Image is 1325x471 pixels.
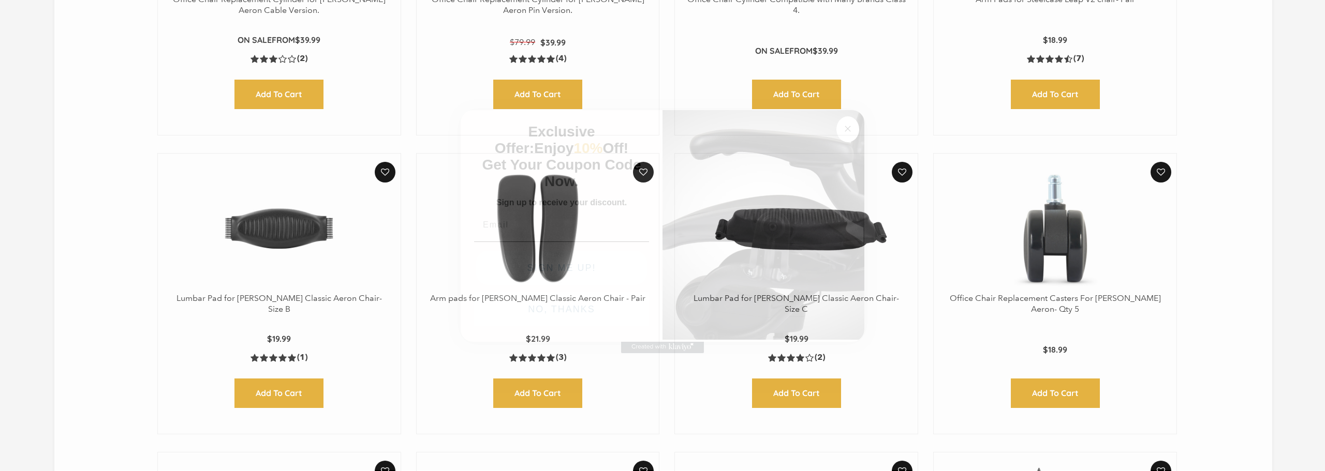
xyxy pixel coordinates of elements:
button: NO, THANKS [474,292,649,326]
span: Exclusive Offer: [495,124,595,156]
input: Email [474,215,649,235]
button: Close dialog [836,116,859,142]
span: Sign up to receive your discount. [496,198,627,207]
a: Created with Klaviyo - opens in a new tab [621,341,704,353]
span: 10% [573,140,602,156]
span: Enjoy Off! [534,140,628,156]
button: SIGN ME UP! [476,251,647,285]
img: 92d77583-a095-41f6-84e7-858462e0427a.jpeg [662,108,864,340]
span: Get Your Coupon Code Now. [482,157,641,189]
